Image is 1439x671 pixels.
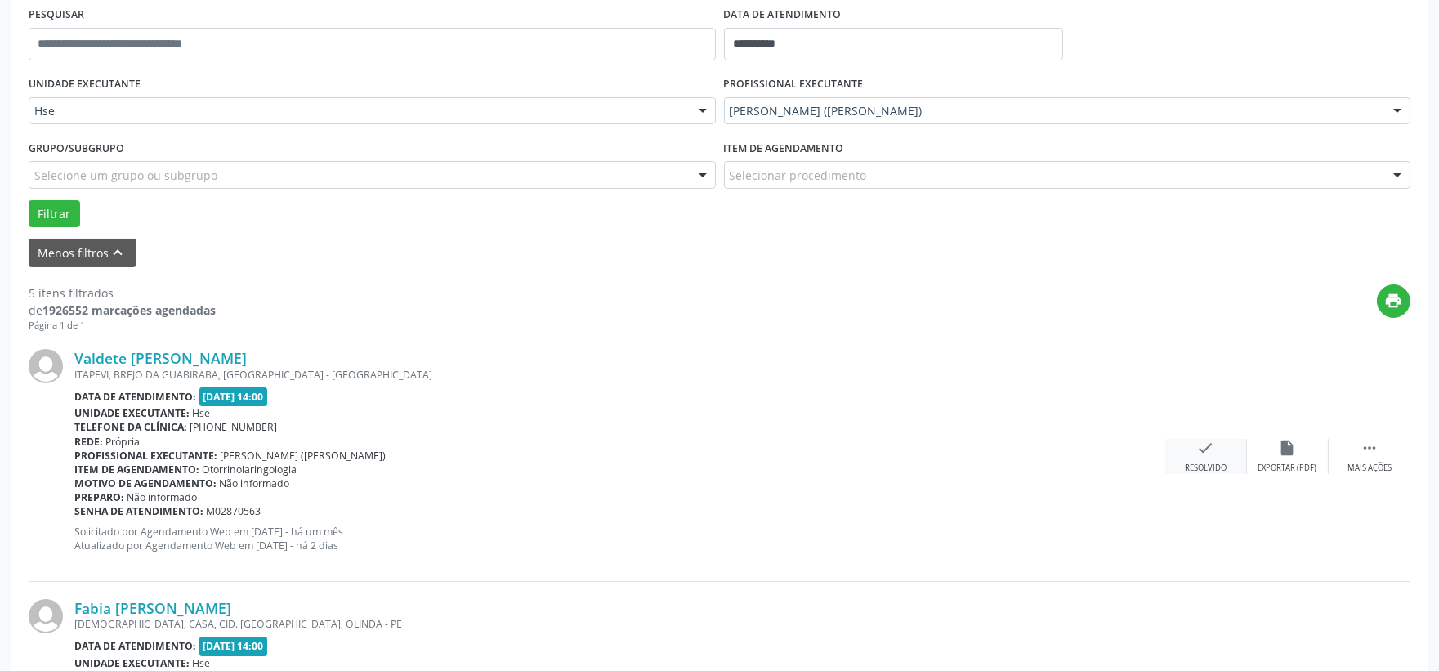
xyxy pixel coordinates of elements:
[199,637,268,655] span: [DATE] 14:00
[221,449,387,463] span: [PERSON_NAME] ([PERSON_NAME])
[199,387,268,406] span: [DATE] 14:00
[74,449,217,463] b: Profissional executante:
[74,463,199,476] b: Item de agendamento:
[1377,284,1410,318] button: print
[29,72,141,97] label: UNIDADE EXECUTANTE
[29,2,84,28] label: PESQUISAR
[29,319,216,333] div: Página 1 de 1
[724,136,844,161] label: Item de agendamento
[74,435,103,449] b: Rede:
[29,136,124,161] label: Grupo/Subgrupo
[1197,439,1215,457] i: check
[1185,463,1227,474] div: Resolvido
[74,656,190,670] b: Unidade executante:
[106,435,141,449] span: Própria
[42,302,216,318] strong: 1926552 marcações agendadas
[29,239,136,267] button: Menos filtroskeyboard_arrow_up
[109,244,127,262] i: keyboard_arrow_up
[730,167,867,184] span: Selecionar procedimento
[1258,463,1317,474] div: Exportar (PDF)
[74,420,187,434] b: Telefone da clínica:
[203,463,297,476] span: Otorrinolaringologia
[74,617,1165,631] div: [DEMOGRAPHIC_DATA], CASA, CID. [GEOGRAPHIC_DATA], OLINDA - PE
[1347,463,1392,474] div: Mais ações
[1279,439,1297,457] i: insert_drive_file
[74,639,196,653] b: Data de atendimento:
[34,167,217,184] span: Selecione um grupo ou subgrupo
[74,476,217,490] b: Motivo de agendamento:
[74,349,247,367] a: Valdete [PERSON_NAME]
[29,302,216,319] div: de
[207,504,261,518] span: M02870563
[1385,292,1403,310] i: print
[29,349,63,383] img: img
[29,599,63,633] img: img
[220,476,290,490] span: Não informado
[724,2,842,28] label: DATA DE ATENDIMENTO
[74,490,124,504] b: Preparo:
[74,504,203,518] b: Senha de atendimento:
[74,599,231,617] a: Fabia [PERSON_NAME]
[724,72,864,97] label: PROFISSIONAL EXECUTANTE
[127,490,198,504] span: Não informado
[29,200,80,228] button: Filtrar
[74,406,190,420] b: Unidade executante:
[1361,439,1379,457] i: 
[193,656,211,670] span: Hse
[193,406,211,420] span: Hse
[74,525,1165,552] p: Solicitado por Agendamento Web em [DATE] - há um mês Atualizado por Agendamento Web em [DATE] - h...
[190,420,278,434] span: [PHONE_NUMBER]
[74,368,1165,382] div: ITAPEVI, BREJO DA GUABIRABA, [GEOGRAPHIC_DATA] - [GEOGRAPHIC_DATA]
[730,103,1378,119] span: [PERSON_NAME] ([PERSON_NAME])
[34,103,682,119] span: Hse
[74,390,196,404] b: Data de atendimento:
[29,284,216,302] div: 5 itens filtrados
